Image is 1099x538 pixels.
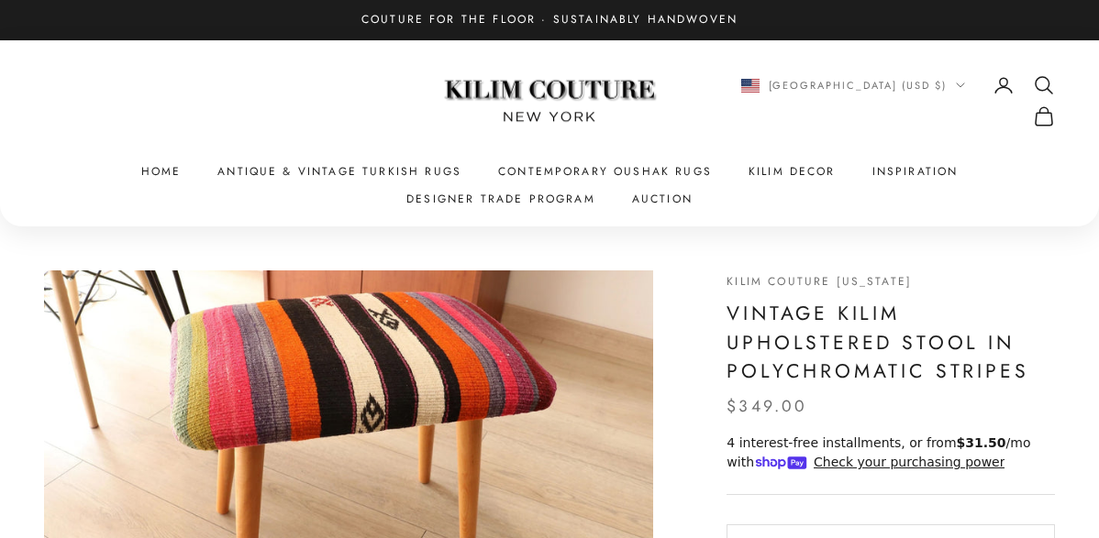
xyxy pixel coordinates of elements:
img: United States [741,79,760,93]
a: Inspiration [872,162,959,181]
p: Couture for the Floor · Sustainably Handwoven [361,11,738,29]
a: Contemporary Oushak Rugs [498,162,712,181]
h1: Vintage Kilim Upholstered Stool in Polychromatic Stripes [727,299,1055,386]
nav: Secondary navigation [701,74,1055,127]
a: Antique & Vintage Turkish Rugs [217,162,461,181]
a: Designer Trade Program [406,190,595,208]
span: [GEOGRAPHIC_DATA] (USD $) [769,77,948,93]
nav: Primary navigation [44,162,1055,209]
summary: Kilim Decor [749,162,836,181]
img: Logo of Kilim Couture New York [435,58,664,145]
a: Auction [632,190,693,208]
button: Change country or currency [741,77,966,93]
a: Kilim Couture [US_STATE] [727,273,912,290]
sale-price: $349.00 [727,393,807,419]
a: Home [141,162,182,181]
